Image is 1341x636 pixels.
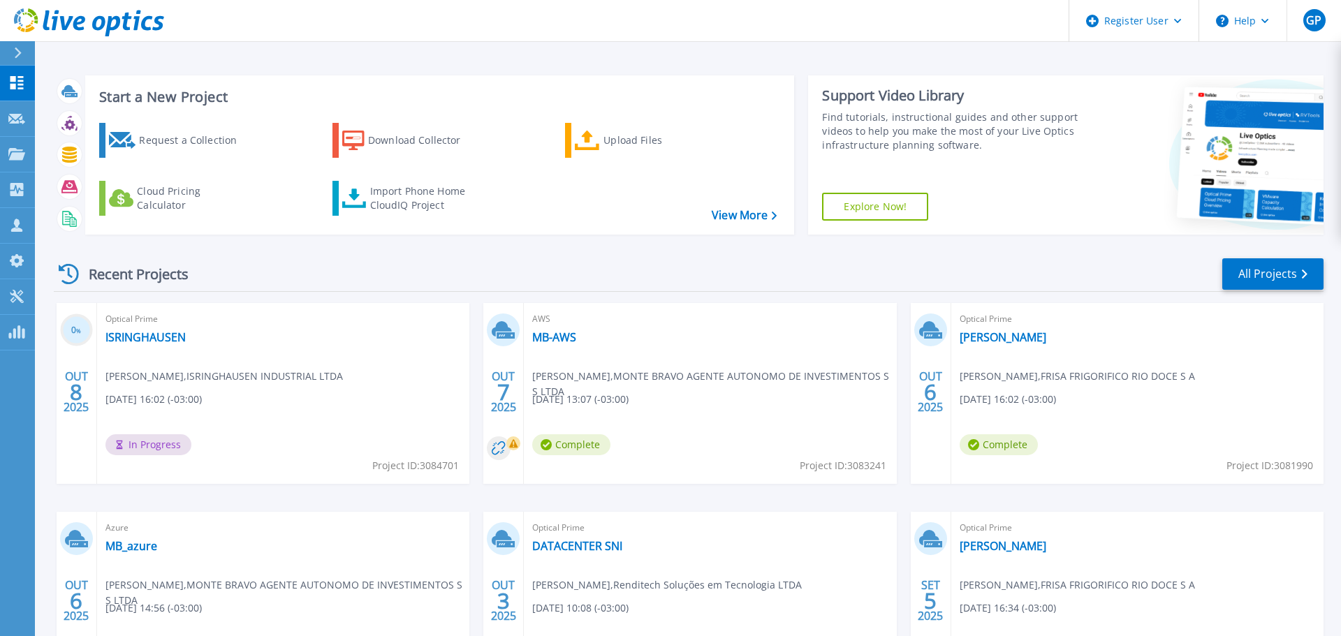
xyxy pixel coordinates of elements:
div: Upload Files [603,126,715,154]
span: [DATE] 13:07 (-03:00) [532,392,629,407]
span: 3 [497,595,510,607]
span: [PERSON_NAME] , FRISA FRIGORIFICO RIO DOCE S A [960,369,1195,384]
span: 5 [924,595,937,607]
div: OUT 2025 [490,367,517,417]
div: Find tutorials, instructional guides and other support videos to help you make the most of your L... [822,110,1085,152]
a: Cloud Pricing Calculator [99,181,255,216]
div: OUT 2025 [917,367,944,417]
a: Download Collector [332,123,488,158]
a: DATACENTER SNI [532,539,622,553]
span: [DATE] 10:08 (-03:00) [532,600,629,616]
div: OUT 2025 [63,575,89,626]
a: MB_azure [105,539,157,553]
span: [PERSON_NAME] , Renditech Soluções em Tecnologia LTDA [532,577,802,593]
div: Cloud Pricing Calculator [137,184,249,212]
div: OUT 2025 [63,367,89,417]
span: In Progress [105,434,191,455]
h3: Start a New Project [99,89,777,105]
span: % [76,327,81,334]
a: [PERSON_NAME] [960,330,1046,344]
span: [DATE] 16:02 (-03:00) [105,392,202,407]
div: SET 2025 [917,575,944,626]
span: [PERSON_NAME] , MONTE BRAVO AGENTE AUTONOMO DE INVESTIMENTOS S S LTDA [532,369,896,399]
span: [PERSON_NAME] , ISRINGHAUSEN INDUSTRIAL LTDA [105,369,343,384]
span: 6 [70,595,82,607]
span: [DATE] 16:02 (-03:00) [960,392,1056,407]
span: Optical Prime [105,311,461,327]
span: [PERSON_NAME] , MONTE BRAVO AGENTE AUTONOMO DE INVESTIMENTOS S S LTDA [105,577,469,608]
span: Optical Prime [960,311,1315,327]
span: Optical Prime [960,520,1315,535]
div: Import Phone Home CloudIQ Project [370,184,479,212]
a: All Projects [1222,258,1324,290]
div: OUT 2025 [490,575,517,626]
span: 8 [70,386,82,398]
div: Support Video Library [822,87,1085,105]
div: Download Collector [368,126,480,154]
span: Project ID: 3084701 [372,458,459,473]
span: Azure [105,520,461,535]
span: Complete [960,434,1038,455]
a: Upload Files [565,123,721,158]
span: Project ID: 3081990 [1226,458,1313,473]
span: Project ID: 3083241 [800,458,886,473]
h3: 0 [60,323,93,339]
a: Request a Collection [99,123,255,158]
span: 7 [497,386,510,398]
a: Explore Now! [822,193,928,221]
span: AWS [532,311,888,327]
span: [DATE] 14:56 (-03:00) [105,600,202,616]
span: Optical Prime [532,520,888,535]
div: Request a Collection [139,126,251,154]
a: MB-AWS [532,330,576,344]
span: 6 [924,386,937,398]
a: ISRINGHAUSEN [105,330,186,344]
span: GP [1306,15,1321,26]
span: Complete [532,434,610,455]
span: [PERSON_NAME] , FRISA FRIGORIFICO RIO DOCE S A [960,577,1195,593]
div: Recent Projects [54,257,207,291]
span: [DATE] 16:34 (-03:00) [960,600,1056,616]
a: View More [712,209,777,222]
a: [PERSON_NAME] [960,539,1046,553]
